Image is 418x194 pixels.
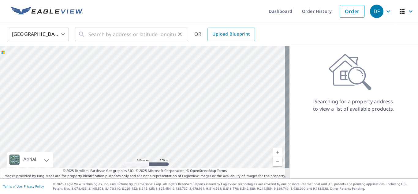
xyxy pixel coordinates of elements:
p: © 2025 Eagle View Technologies, Inc. and Pictometry International Corp. All Rights Reserved. Repo... [53,182,415,191]
a: Order [340,5,364,18]
a: Upload Blueprint [207,28,255,41]
button: Clear [176,30,184,39]
div: OR [194,28,255,41]
p: | [3,184,44,188]
a: Privacy Policy [24,184,44,188]
a: Terms [217,168,227,173]
a: OpenStreetMap [190,168,216,173]
div: DF [370,5,383,18]
a: Current Level 5, Zoom In [273,148,282,157]
a: Terms of Use [3,184,22,188]
p: Searching for a property address to view a list of available products. [313,98,395,112]
div: Aerial [7,152,53,167]
span: © 2025 TomTom, Earthstar Geographics SIO, © 2025 Microsoft Corporation, © [63,168,227,173]
a: Current Level 5, Zoom Out [273,157,282,166]
div: Aerial [21,152,38,167]
input: Search by address or latitude-longitude [88,26,176,43]
img: EV Logo [11,7,83,16]
div: [GEOGRAPHIC_DATA] [8,26,69,43]
span: Upload Blueprint [212,30,250,38]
